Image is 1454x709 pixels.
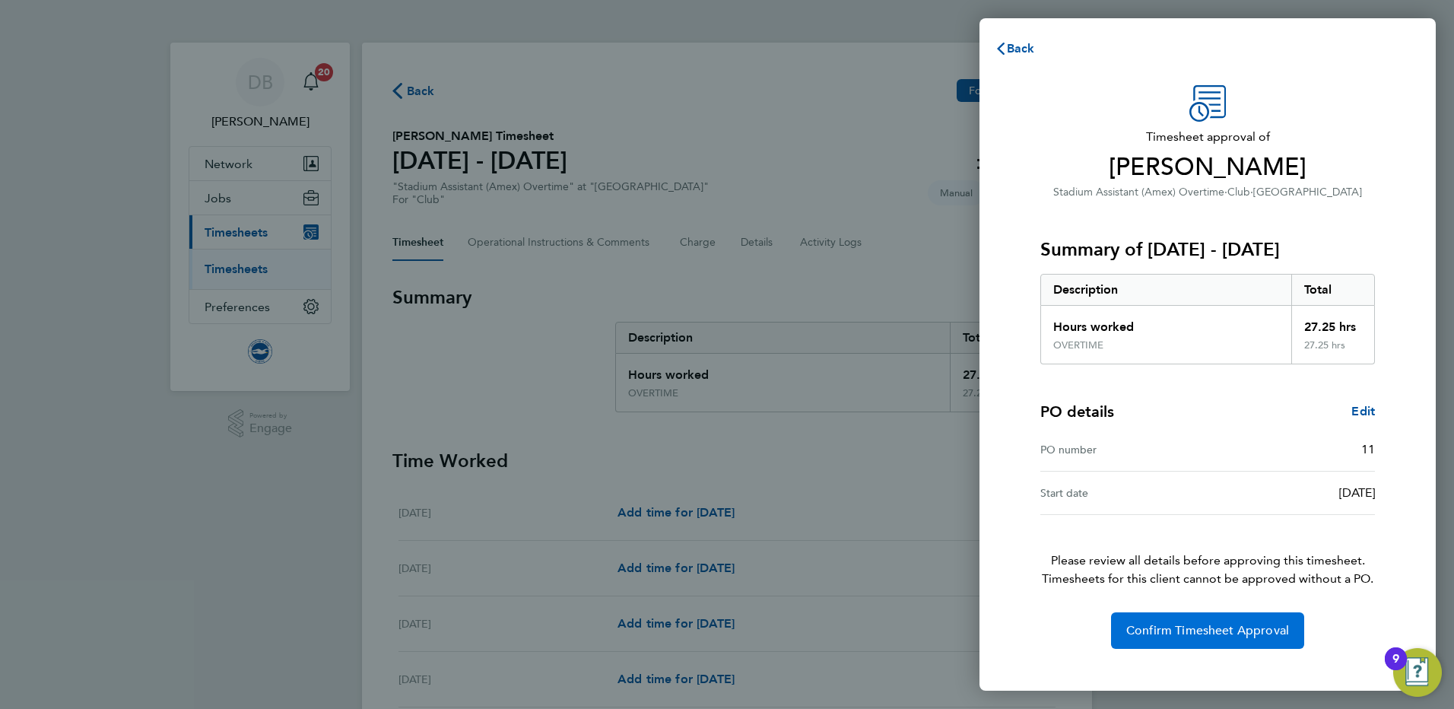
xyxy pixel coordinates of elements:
[1208,484,1375,502] div: [DATE]
[1040,484,1208,502] div: Start date
[1053,339,1103,351] div: OVERTIME
[1040,128,1375,146] span: Timesheet approval of
[1041,275,1291,305] div: Description
[1022,570,1393,588] span: Timesheets for this client cannot be approved without a PO.
[1361,442,1375,456] span: 11
[1040,401,1114,422] h4: PO details
[1392,659,1399,679] div: 9
[1291,339,1375,364] div: 27.25 hrs
[1126,623,1289,638] span: Confirm Timesheet Approval
[1022,515,1393,588] p: Please review all details before approving this timesheet.
[1040,274,1375,364] div: Summary of 01 - 31 Aug 2025
[1053,186,1224,199] span: Stadium Assistant (Amex) Overtime
[1041,306,1291,339] div: Hours worked
[1291,306,1375,339] div: 27.25 hrs
[1040,152,1375,183] span: [PERSON_NAME]
[1040,440,1208,459] div: PO number
[979,33,1050,64] button: Back
[1393,648,1442,697] button: Open Resource Center, 9 new notifications
[1007,41,1035,56] span: Back
[1291,275,1375,305] div: Total
[1253,186,1362,199] span: [GEOGRAPHIC_DATA]
[1224,186,1227,199] span: ·
[1250,186,1253,199] span: ·
[1227,186,1250,199] span: Club
[1111,612,1304,649] button: Confirm Timesheet Approval
[1351,404,1375,418] span: Edit
[1351,402,1375,421] a: Edit
[1040,237,1375,262] h3: Summary of [DATE] - [DATE]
